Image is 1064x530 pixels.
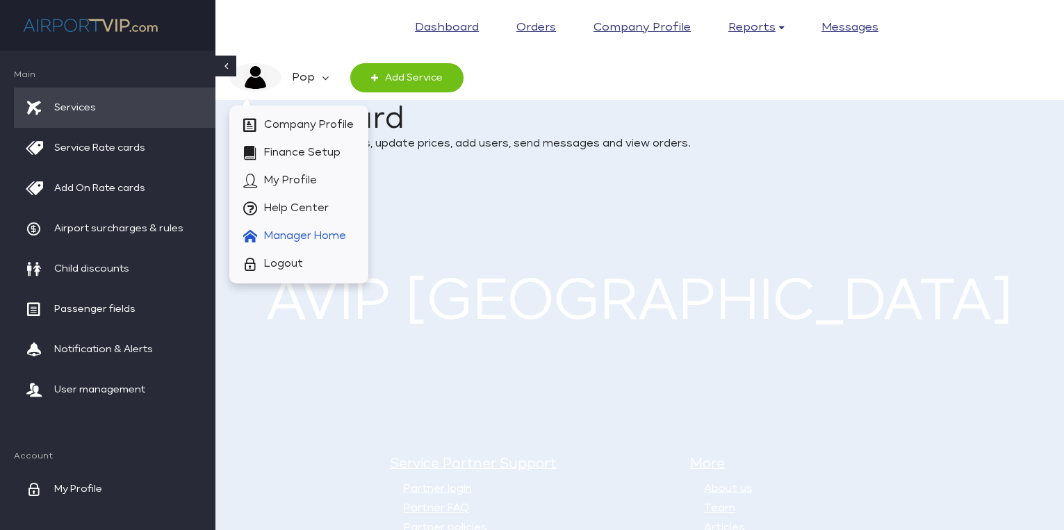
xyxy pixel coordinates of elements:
a: Services [14,88,215,128]
span: My Profile [264,167,317,194]
a: About us [704,483,753,494]
span: Add On Rate cards [54,168,145,208]
a: Service Rate cards [14,128,215,168]
a: Airport surcharges & rules [14,208,215,249]
span: Main [14,70,215,81]
h1: Dashboard [236,104,1043,135]
span: Passenger fields [54,289,136,329]
a: Child discounts [14,249,215,289]
img: company logo here [21,10,160,40]
span: Airport surcharges & rules [54,208,183,249]
a: User management [14,370,215,410]
a: Orders [516,17,556,38]
span: Service Rate cards [54,128,145,168]
img: image description [229,63,281,92]
p: Add new airport services, update prices, add users, send messages and view orders. [236,135,1043,152]
a: Partner FAQ [404,503,469,513]
a: Company Profile [229,111,368,139]
a: Messages [821,17,878,38]
span: Add Service [378,63,443,92]
a: Partner login [404,483,472,494]
a: Notification & Alerts [14,329,215,370]
span: User management [54,370,145,410]
a: Add Service [350,63,464,93]
a: Add On Rate cards [14,168,215,208]
a: Company profile [594,17,691,38]
h1: AVIP [GEOGRAPHIC_DATA] [231,260,1049,344]
span: Child discounts [54,249,129,289]
a: Team [704,503,735,513]
span: Help Center [264,194,329,222]
a: Passenger fields [14,289,215,329]
span: Notification & Alerts [54,329,153,370]
div: image description Pop [229,106,368,283]
a: Logout [229,250,368,278]
a: Dashboard [415,17,479,38]
a: Finance Setup [229,139,368,167]
span: Services [54,88,96,128]
a: Manager Home [229,222,368,250]
a: My Profile [229,167,368,194]
h5: More [690,454,981,474]
em: Pop [281,63,322,92]
span: Logout [264,250,303,278]
h5: Service Partner Support [390,454,680,474]
span: Company Profile [264,111,354,139]
span: Finance Setup [264,139,341,167]
a: Help Center [229,194,368,222]
span: Manager Home [264,222,346,250]
h5: Customer Help [89,454,379,474]
a: Reports [728,17,784,38]
a: image description Pop [229,63,329,92]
